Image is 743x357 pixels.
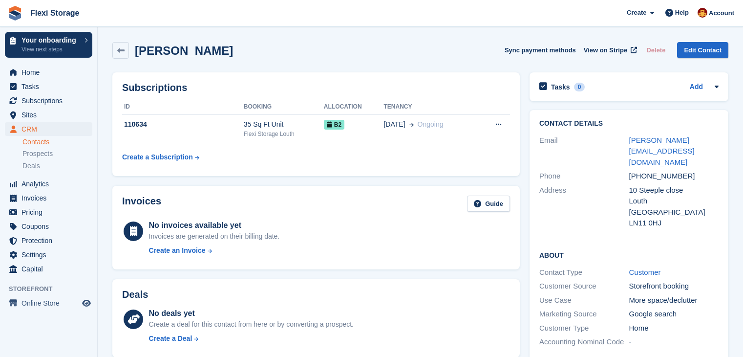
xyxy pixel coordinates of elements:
[149,245,280,256] a: Create an Invoice
[574,83,585,91] div: 0
[5,122,92,136] a: menu
[709,8,734,18] span: Account
[551,83,570,91] h2: Tasks
[629,295,719,306] div: More space/declutter
[584,45,627,55] span: View on Stripe
[5,108,92,122] a: menu
[539,295,629,306] div: Use Case
[21,108,80,122] span: Sites
[21,37,80,44] p: Your onboarding
[244,130,324,138] div: Flexi Storage Louth
[21,234,80,247] span: Protection
[21,66,80,79] span: Home
[539,267,629,278] div: Contact Type
[629,309,719,320] div: Google search
[5,262,92,276] a: menu
[22,149,53,158] span: Prospects
[629,281,719,292] div: Storefront booking
[629,323,719,334] div: Home
[21,248,80,262] span: Settings
[149,334,354,344] a: Create a Deal
[5,177,92,191] a: menu
[690,82,703,93] a: Add
[5,296,92,310] a: menu
[122,152,193,162] div: Create a Subscription
[539,135,629,168] div: Email
[5,234,92,247] a: menu
[149,231,280,242] div: Invoices are generated on their billing date.
[467,196,510,212] a: Guide
[21,94,80,108] span: Subscriptions
[629,171,719,182] div: [PHONE_NUMBER]
[244,119,324,130] div: 35 Sq Ft Unit
[244,99,324,115] th: Booking
[629,336,719,348] div: -
[21,220,80,233] span: Coupons
[539,120,719,128] h2: Contact Details
[122,82,510,93] h2: Subscriptions
[539,281,629,292] div: Customer Source
[383,119,405,130] span: [DATE]
[21,191,80,205] span: Invoices
[629,207,719,218] div: [GEOGRAPHIC_DATA]
[539,250,719,260] h2: About
[5,80,92,93] a: menu
[629,268,661,276] a: Customer
[21,177,80,191] span: Analytics
[642,42,669,58] button: Delete
[9,284,97,294] span: Storefront
[5,220,92,233] a: menu
[627,8,646,18] span: Create
[81,297,92,309] a: Preview store
[122,119,244,130] div: 110634
[539,185,629,229] div: Address
[21,205,80,219] span: Pricing
[677,42,728,58] a: Edit Contact
[418,120,444,128] span: Ongoing
[675,8,689,18] span: Help
[505,42,576,58] button: Sync payment methods
[22,149,92,159] a: Prospects
[122,196,161,212] h2: Invoices
[324,120,344,130] span: B2
[22,161,92,171] a: Deals
[580,42,639,58] a: View on Stripe
[122,148,199,166] a: Create a Subscription
[5,248,92,262] a: menu
[21,45,80,54] p: View next steps
[629,218,719,229] div: LN11 0HJ
[149,334,192,344] div: Create a Deal
[26,5,83,21] a: Flexi Storage
[5,94,92,108] a: menu
[149,308,354,319] div: No deals yet
[629,196,719,207] div: Louth
[539,309,629,320] div: Marketing Source
[5,191,92,205] a: menu
[5,32,92,58] a: Your onboarding View next steps
[122,289,148,300] h2: Deals
[22,161,40,171] span: Deals
[629,136,695,166] a: [PERSON_NAME][EMAIL_ADDRESS][DOMAIN_NAME]
[539,323,629,334] div: Customer Type
[5,205,92,219] a: menu
[21,122,80,136] span: CRM
[383,99,477,115] th: Tenancy
[8,6,22,21] img: stora-icon-8386f47178a22dfd0bd8f6a31ec36ba5ce8667c1dd55bd0f319d3a0aa187defe.svg
[539,336,629,348] div: Accounting Nominal Code
[149,245,206,256] div: Create an Invoice
[698,8,707,18] img: Andrew Bett
[629,185,719,196] div: 10 Steeple close
[22,137,92,147] a: Contacts
[122,99,244,115] th: ID
[21,296,80,310] span: Online Store
[149,319,354,330] div: Create a deal for this contact from here or by converting a prospect.
[5,66,92,79] a: menu
[539,171,629,182] div: Phone
[21,80,80,93] span: Tasks
[324,99,384,115] th: Allocation
[149,220,280,231] div: No invoices available yet
[135,44,233,57] h2: [PERSON_NAME]
[21,262,80,276] span: Capital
